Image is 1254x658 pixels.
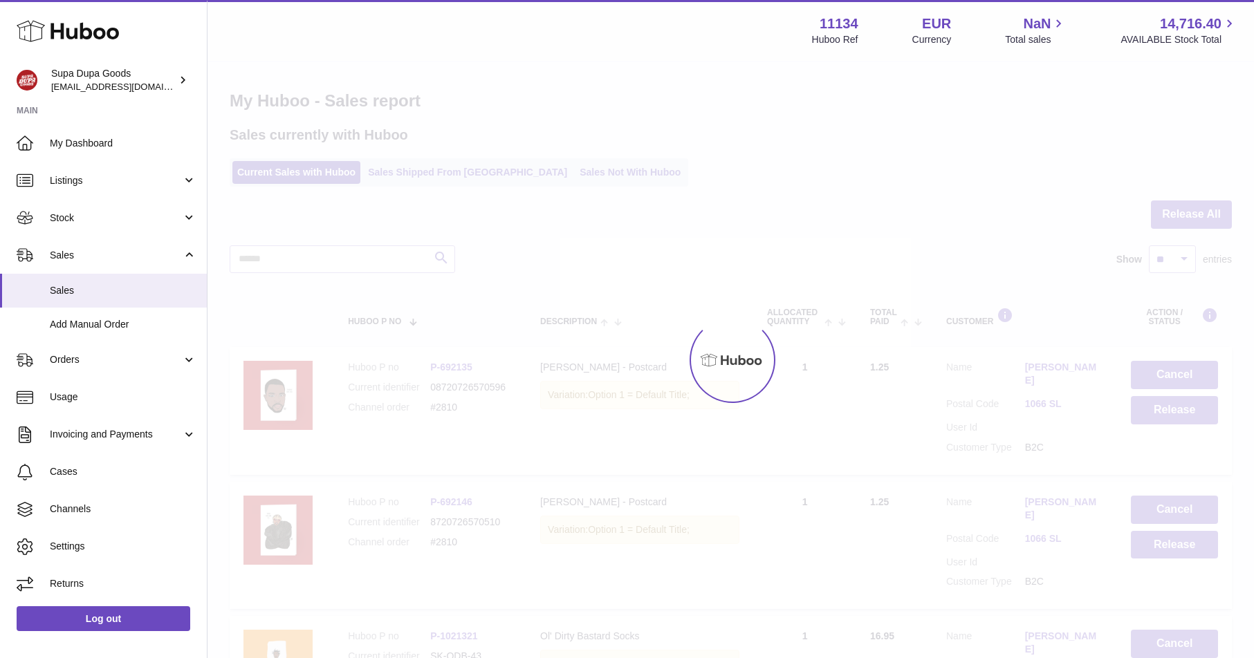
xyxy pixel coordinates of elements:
span: Total sales [1005,33,1067,46]
span: AVAILABLE Stock Total [1121,33,1237,46]
span: [EMAIL_ADDRESS][DOMAIN_NAME] [51,81,203,92]
strong: 11134 [820,15,858,33]
img: hello@slayalldayofficial.com [17,70,37,91]
span: Listings [50,174,182,187]
span: Orders [50,353,182,366]
div: Currency [912,33,952,46]
strong: EUR [922,15,951,33]
a: Log out [17,606,190,631]
div: Huboo Ref [812,33,858,46]
div: Supa Dupa Goods [51,67,176,93]
span: Settings [50,540,196,553]
span: Usage [50,391,196,404]
span: Returns [50,577,196,590]
span: Sales [50,249,182,262]
span: Stock [50,211,182,225]
a: NaN Total sales [1005,15,1067,46]
span: Cases [50,465,196,478]
a: 14,716.40 AVAILABLE Stock Total [1121,15,1237,46]
span: Sales [50,284,196,297]
span: Add Manual Order [50,318,196,331]
span: 14,716.40 [1160,15,1221,33]
span: NaN [1023,15,1051,33]
span: Channels [50,502,196,516]
span: Invoicing and Payments [50,428,182,441]
span: My Dashboard [50,137,196,150]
